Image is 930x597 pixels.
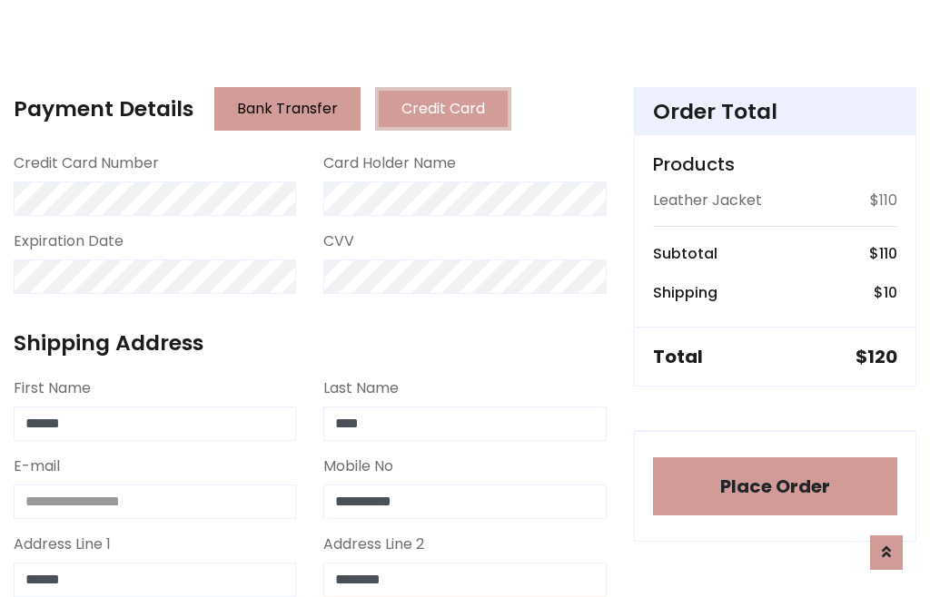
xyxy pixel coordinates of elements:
[653,245,717,262] h6: Subtotal
[323,377,399,399] label: Last Name
[323,230,354,252] label: CVV
[653,346,703,367] h5: Total
[14,96,193,122] h4: Payment Details
[653,99,897,124] h4: Order Total
[375,87,511,131] button: Credit Card
[884,282,897,303] span: 10
[653,190,762,211] p: Leather Jacket
[867,344,897,369] span: 120
[14,152,159,174] label: Credit Card Number
[14,230,124,252] label: Expiration Date
[879,243,897,264] span: 110
[874,284,897,301] h6: $
[14,377,91,399] label: First Name
[323,533,424,555] label: Address Line 2
[653,153,897,175] h5: Products
[214,87,361,131] button: Bank Transfer
[14,455,60,477] label: E-mail
[870,190,897,211] p: $110
[14,533,111,555] label: Address Line 1
[323,152,456,174] label: Card Holder Name
[856,346,897,367] h5: $
[14,330,607,356] h4: Shipping Address
[653,284,717,301] h6: Shipping
[653,457,897,515] button: Place Order
[869,245,897,262] h6: $
[323,455,393,477] label: Mobile No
